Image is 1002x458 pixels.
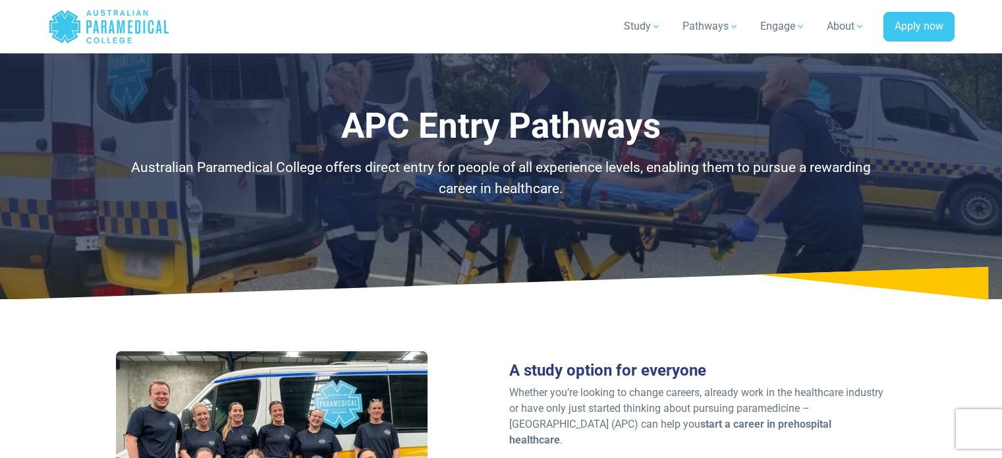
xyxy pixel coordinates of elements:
a: Study [616,8,669,45]
a: Engage [752,8,814,45]
a: Pathways [675,8,747,45]
p: Whether you’re looking to change careers, already work in the healthcare industry or have only ju... [509,385,887,448]
a: About [819,8,873,45]
h1: APC Entry Pathways [116,105,887,147]
p: Australian Paramedical College offers direct entry for people of all experience levels, enabling ... [116,157,887,199]
h3: A study option for everyone [509,361,887,380]
a: Australian Paramedical College [48,5,170,48]
a: Apply now [883,12,955,42]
